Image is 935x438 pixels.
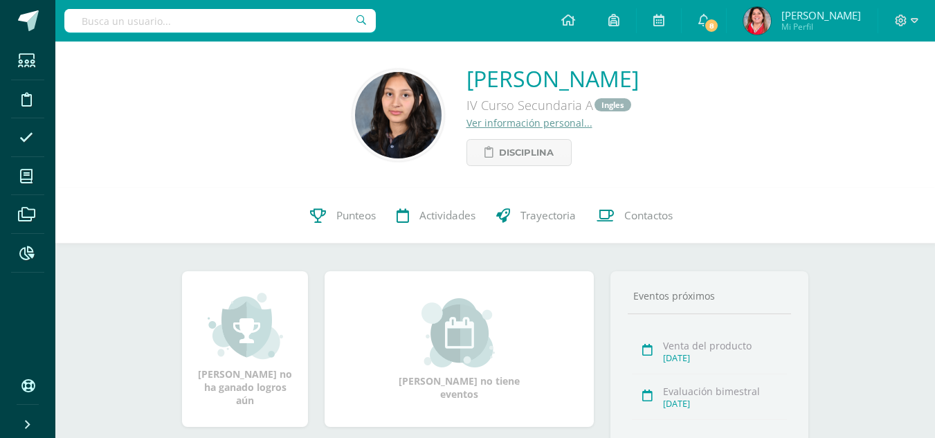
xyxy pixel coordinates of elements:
[743,7,771,35] img: 1f42d0250f0c2d94fd93832b9b2e1ee8.png
[520,209,576,223] span: Trayectoria
[300,188,386,244] a: Punteos
[486,188,586,244] a: Trayectoria
[624,209,673,223] span: Contactos
[499,140,554,165] span: Disciplina
[466,139,572,166] a: Disciplina
[704,18,719,33] span: 8
[386,188,486,244] a: Actividades
[208,291,283,361] img: achievement_small.png
[586,188,683,244] a: Contactos
[628,289,791,302] div: Eventos próximos
[336,209,376,223] span: Punteos
[663,385,787,398] div: Evaluación bimestral
[466,116,592,129] a: Ver información personal...
[594,98,631,111] a: Ingles
[390,298,529,401] div: [PERSON_NAME] no tiene eventos
[421,298,497,367] img: event_small.png
[663,398,787,410] div: [DATE]
[781,21,861,33] span: Mi Perfil
[64,9,376,33] input: Busca un usuario...
[196,291,294,407] div: [PERSON_NAME] no ha ganado logros aún
[663,339,787,352] div: Venta del producto
[466,93,639,116] div: IV Curso Secundaria A
[663,352,787,364] div: [DATE]
[355,72,442,158] img: ea354aede7960264335af70c69598ec1.png
[466,64,639,93] a: [PERSON_NAME]
[781,8,861,22] span: [PERSON_NAME]
[419,209,475,223] span: Actividades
